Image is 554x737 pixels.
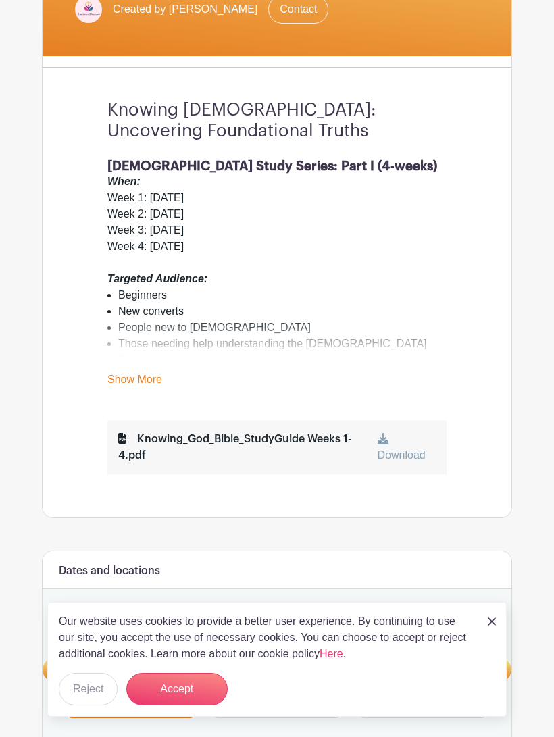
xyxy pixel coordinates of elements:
[107,159,437,172] strong: [DEMOGRAPHIC_DATA] Study Series: Part I (4-weeks)
[59,613,474,662] p: Our website uses cookies to provide a better user experience. By continuing to use our site, you ...
[107,174,447,287] div: Week 1: [DATE] Week 2: [DATE] Week 3: [DATE] Week 4: [DATE]
[107,273,207,284] em: Targeted Audience:
[118,352,447,368] li: Foundational support
[118,287,447,303] li: Beginners
[107,100,447,142] h3: Knowing [DEMOGRAPHIC_DATA]: Uncovering Foundational Truths
[488,617,496,626] img: close_button-5f87c8562297e5c2d7936805f587ecaba9071eb48480494691a3f1689db116b3.svg
[59,673,118,705] button: Reject
[378,433,426,461] a: Download
[113,1,257,18] span: Created by [PERSON_NAME]
[126,673,228,705] button: Accept
[107,374,162,390] a: Show More
[59,565,160,578] h6: Dates and locations
[118,320,447,336] li: People new to [DEMOGRAPHIC_DATA]
[118,431,378,463] div: Knowing_God_Bible_StudyGuide Weeks 1-4.pdf
[107,176,141,187] em: When:
[118,303,447,320] li: New converts
[118,336,447,352] li: Those needing help understanding the [DEMOGRAPHIC_DATA]
[320,648,343,659] a: Here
